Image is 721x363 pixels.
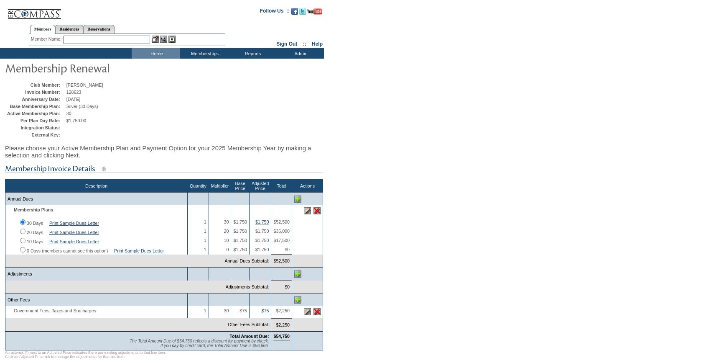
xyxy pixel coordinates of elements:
img: Reservations [168,36,176,43]
a: Print Sample Dues Letter [114,248,164,253]
td: Reports [228,48,276,59]
span: 1 [204,219,206,224]
td: Per Plan Day Rate: [7,118,64,123]
span: $1,750 [233,229,247,234]
img: pgTtlMembershipRenewal.gif [5,59,172,76]
td: Integration Status: [7,125,64,130]
td: Club Member: [7,82,64,88]
span: :: [303,41,306,47]
img: Subscribe to our YouTube Channel [307,8,322,15]
img: Follow us on Twitter [299,8,306,15]
td: Adjustments [5,268,188,281]
a: Subscribe to our YouTube Channel [307,10,322,15]
span: 0 [226,247,229,252]
div: Please choose your Active Membership Plan and Payment Option for your 2025 Membership Year by mak... [5,140,323,163]
td: Base Membership Plan: [7,104,64,109]
label: 30 Days [27,221,43,226]
img: Delete this line item [313,308,321,315]
td: Other Fees Subtotal: [5,318,271,331]
td: External Key: [7,132,64,137]
span: $1,750 [233,247,247,252]
span: $1,750.00 [66,118,86,123]
span: $1,750 [233,238,247,243]
span: 30 [224,308,229,313]
th: Quantity [188,180,209,193]
img: Edit this line item [304,207,311,214]
th: Multiplier [209,180,231,193]
td: Annual Dues [5,193,188,206]
span: The Total Amount Due of $54,750 reflects a discount for payment by check. If you pay by credit ca... [130,339,269,348]
img: Compass Home [7,2,61,19]
span: $0 [285,247,290,252]
span: $2,250 [276,308,290,313]
span: An asterisk (*) next to an Adjusted Price indicates there are existing adjustments to that line i... [5,350,166,359]
td: $52,500 [271,255,292,268]
img: View [160,36,167,43]
a: Residences [55,25,83,33]
td: Adjustments Subtotal: [5,281,271,293]
span: $1,750 [255,247,269,252]
span: $35,000 [273,229,290,234]
img: b_edit.gif [152,36,159,43]
span: 1 [204,247,206,252]
a: Print Sample Dues Letter [49,239,99,244]
td: Active Membership Plan: [7,111,64,116]
td: Annual Dues Subtotal: [5,255,271,268]
td: Memberships [180,48,228,59]
span: $1,750 [233,219,247,224]
span: Government Fees, Taxes and Surcharges [8,308,100,313]
a: $1,750 [255,219,269,224]
label: 0 Days (members cannot see this option) [27,248,108,253]
a: Members [30,25,56,34]
b: Membership Plans [14,207,53,212]
span: $75 [239,308,247,313]
img: Become our fan on Facebook [291,8,298,15]
img: Add Adjustments line item [294,270,301,278]
a: Sign Out [276,41,297,47]
td: Follow Us :: [260,7,290,17]
th: Description [5,180,188,193]
img: subTtlMembershipInvoiceDetails.gif [5,164,323,174]
th: Actions [292,180,323,193]
img: Edit this line item [304,308,311,315]
span: 1 [204,229,206,234]
a: Help [312,41,323,47]
span: [PERSON_NAME] [66,82,103,88]
span: 128623 [66,90,82,95]
a: $75 [262,308,269,313]
label: 20 Days [27,230,43,235]
th: Total [271,180,292,193]
span: 30 [66,111,71,116]
th: Base Price [231,180,250,193]
td: Home [132,48,180,59]
span: $1,750 [255,229,269,234]
span: $17,500 [273,238,290,243]
span: $52,500 [273,219,290,224]
td: Other Fees [5,293,188,306]
span: 1 [204,308,206,313]
td: $0 [271,281,292,293]
td: Admin [276,48,324,59]
label: 10 Days [27,239,43,244]
span: [DATE] [66,97,81,102]
td: Anniversary Date: [7,97,64,102]
td: Invoice Number: [7,90,64,95]
a: Print Sample Dues Letter [49,230,99,235]
img: Delete this line item [313,207,321,214]
img: Add Other Fees line item [294,296,301,304]
span: 10 [224,238,229,243]
td: $2,250 [271,318,292,331]
div: Member Name: [31,36,63,43]
a: Reservations [83,25,115,33]
td: Total Amount Due: [5,331,271,350]
span: 30 [224,219,229,224]
span: 1 [204,238,206,243]
span: Silver (30 Days) [66,104,98,109]
span: $1,750 [255,238,269,243]
a: Become our fan on Facebook [291,10,298,15]
a: Follow us on Twitter [299,10,306,15]
span: 20 [224,229,229,234]
th: Adjusted Price [249,180,271,193]
img: Add Annual Dues line item [294,196,301,203]
span: $54,750 [273,334,290,340]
